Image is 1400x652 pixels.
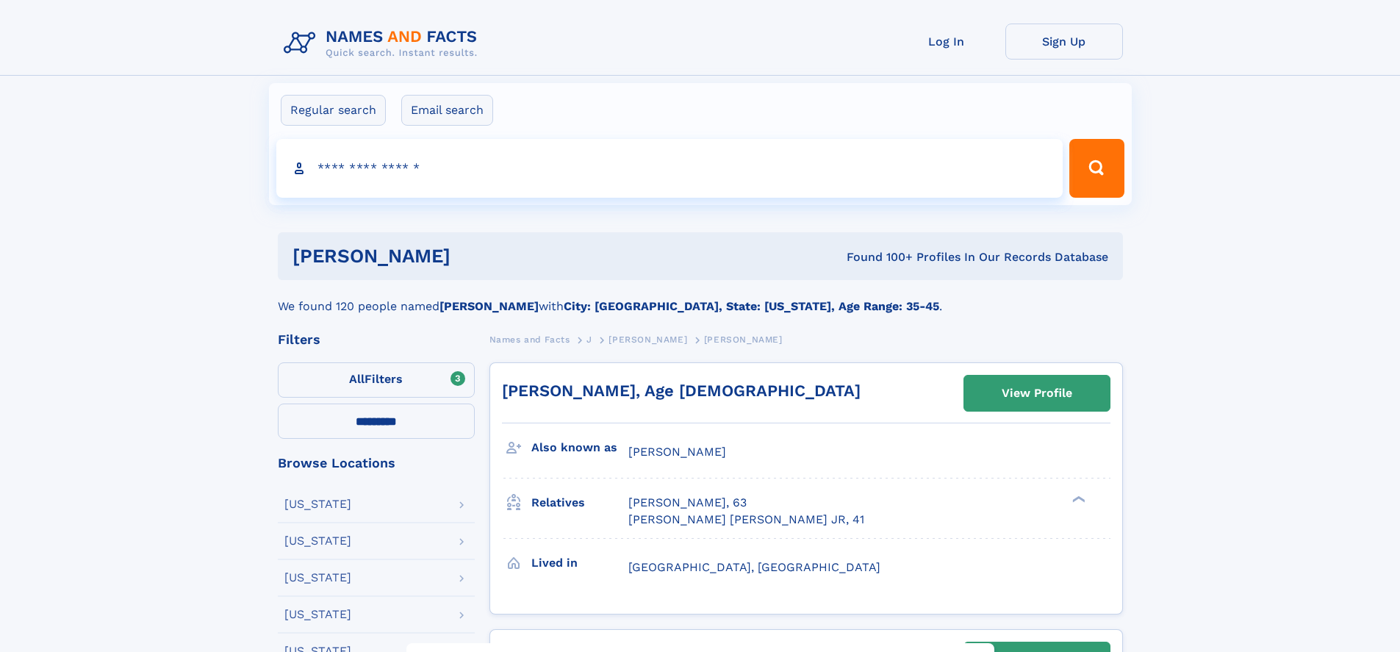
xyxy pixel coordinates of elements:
a: Log In [888,24,1005,60]
input: search input [276,139,1063,198]
div: We found 120 people named with . [278,280,1123,315]
a: [PERSON_NAME], 63 [628,495,747,511]
label: Email search [401,95,493,126]
b: [PERSON_NAME] [439,299,539,313]
div: Filters [278,333,475,346]
label: Filters [278,362,475,398]
div: Browse Locations [278,456,475,470]
a: View Profile [964,376,1110,411]
h3: Also known as [531,435,628,460]
a: [PERSON_NAME] [PERSON_NAME] JR, 41 [628,512,864,528]
h3: Relatives [531,490,628,515]
div: View Profile [1002,376,1072,410]
span: [GEOGRAPHIC_DATA], [GEOGRAPHIC_DATA] [628,560,880,574]
h1: [PERSON_NAME] [292,247,649,265]
span: [PERSON_NAME] [704,334,783,345]
span: [PERSON_NAME] [628,445,726,459]
b: City: [GEOGRAPHIC_DATA], State: [US_STATE], Age Range: 35-45 [564,299,939,313]
h3: Lived in [531,551,628,576]
img: Logo Names and Facts [278,24,489,63]
a: Sign Up [1005,24,1123,60]
div: Found 100+ Profiles In Our Records Database [648,249,1108,265]
a: Names and Facts [489,330,570,348]
a: J [586,330,592,348]
div: [US_STATE] [284,609,351,620]
span: J [586,334,592,345]
a: [PERSON_NAME] [609,330,687,348]
label: Regular search [281,95,386,126]
span: All [349,372,365,386]
button: Search Button [1069,139,1124,198]
span: [PERSON_NAME] [609,334,687,345]
div: [US_STATE] [284,535,351,547]
div: [US_STATE] [284,572,351,584]
a: [PERSON_NAME], Age [DEMOGRAPHIC_DATA] [502,381,861,400]
div: ❯ [1069,495,1086,504]
div: [US_STATE] [284,498,351,510]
